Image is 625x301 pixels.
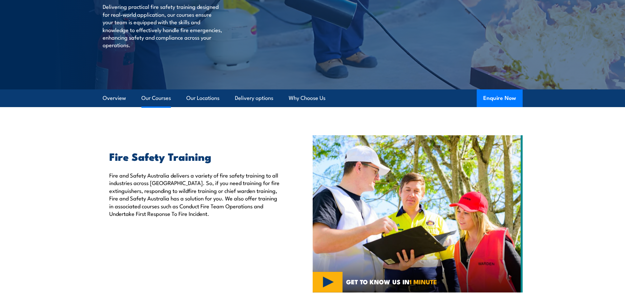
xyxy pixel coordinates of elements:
img: Fire Safety Training Courses [313,135,523,292]
h2: Fire Safety Training [109,152,282,161]
a: Overview [103,89,126,107]
a: Delivery options [235,89,273,107]
p: Delivering practical fire safety training designed for real-world application, our courses ensure... [103,3,222,48]
a: Our Courses [141,89,171,107]
button: Enquire Now [477,89,523,107]
a: Why Choose Us [289,89,325,107]
strong: 1 MINUTE [409,277,437,286]
p: Fire and Safety Australia delivers a variety of fire safety training to all industries across [GE... [109,171,282,217]
span: GET TO KNOW US IN [346,279,437,285]
a: Our Locations [186,89,219,107]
